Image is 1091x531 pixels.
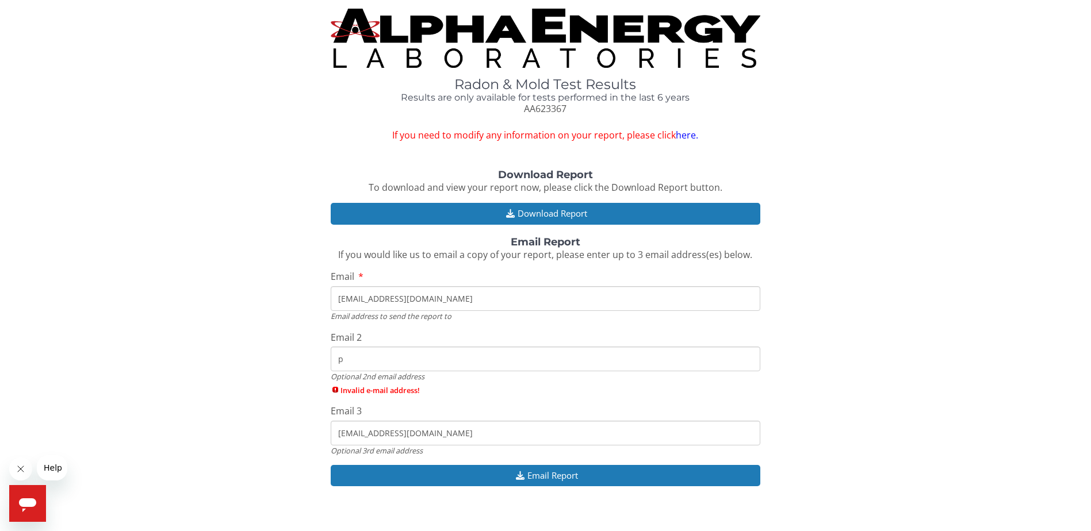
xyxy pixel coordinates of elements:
[331,93,760,103] h4: Results are only available for tests performed in the last 6 years
[331,445,760,456] div: Optional 3rd email address
[331,9,760,68] img: TightCrop.jpg
[331,385,760,395] span: Invalid e-mail address!
[331,465,760,486] button: Email Report
[331,331,362,344] span: Email 2
[331,311,760,321] div: Email address to send the report to
[511,236,580,248] strong: Email Report
[331,270,354,283] span: Email
[369,181,722,194] span: To download and view your report now, please click the Download Report button.
[331,129,760,142] span: If you need to modify any information on your report, please click
[524,102,566,115] span: AA623367
[676,129,698,141] a: here.
[331,203,760,224] button: Download Report
[331,371,760,382] div: Optional 2nd email address
[331,77,760,92] h1: Radon & Mold Test Results
[9,485,46,522] iframe: Button to launch messaging window
[331,405,362,417] span: Email 3
[498,168,593,181] strong: Download Report
[37,455,67,480] iframe: Message from company
[338,248,752,261] span: If you would like us to email a copy of your report, please enter up to 3 email address(es) below.
[9,457,32,480] iframe: Close message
